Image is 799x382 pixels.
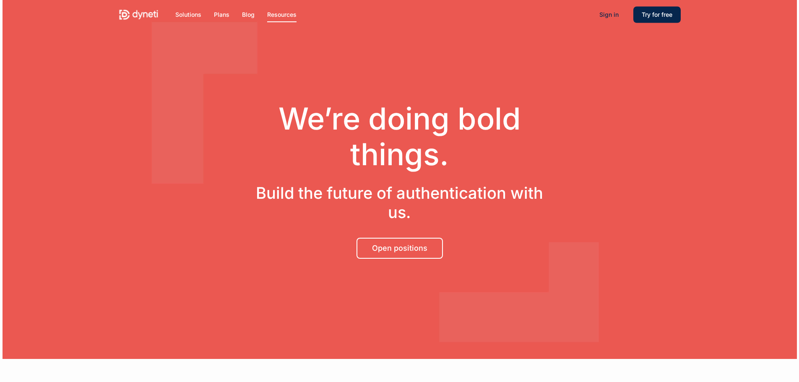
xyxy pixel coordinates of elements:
span: Solutions [175,11,201,18]
a: Try for free [633,10,681,19]
h3: Build the future of authentication with us. [249,183,550,222]
a: Resources [267,10,297,19]
span: Sign in [599,11,619,18]
span: Blog [242,11,255,18]
a: Blog [242,10,255,19]
span: Try for free [642,11,672,18]
a: Plans [214,10,229,19]
span: Plans [214,11,229,18]
h1: We’re doing bold things. [249,101,550,172]
a: Open positions [357,238,443,259]
a: Solutions [175,10,201,19]
a: Sign in [591,8,627,21]
span: Resources [267,11,297,18]
span: Open positions [372,244,427,252]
